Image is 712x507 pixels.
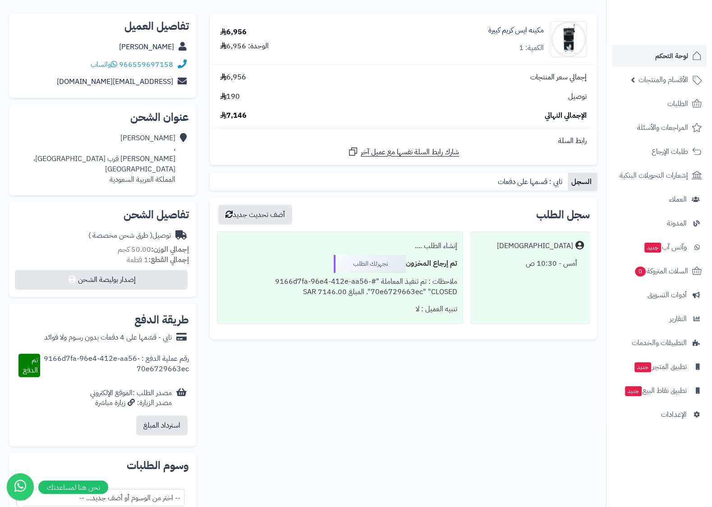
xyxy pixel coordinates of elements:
[16,21,189,32] h2: تفاصيل العميل
[551,21,586,57] img: 1748758086-web1new-90x90.jpg
[644,243,661,253] span: جديد
[648,289,687,301] span: أدوات التسويق
[530,72,587,83] span: إجمالي سعر المنتجات
[612,260,707,282] a: السلات المتروكة0
[625,386,642,396] span: جديد
[334,255,406,273] div: نجهزلك الطلب
[612,380,707,401] a: تطبيق نقاط البيعجديد
[361,147,459,157] span: شارك رابط السلة نفسها مع عميل آخر
[220,41,269,51] div: الوحدة: 6,956
[348,146,459,157] a: شارك رابط السلة نفسها مع عميل آخر
[16,209,189,220] h2: تفاصيل الشحن
[476,255,584,272] div: أمس - 10:30 ص
[223,237,457,255] div: إنشاء الطلب ....
[220,111,247,121] span: 7,146
[16,112,189,123] h2: عنوان الشحن
[651,24,703,43] img: logo-2.png
[40,354,188,377] div: رقم عملية الدفع : 9166d7fa-96e4-412e-aa56-70e6729663ec
[494,173,568,191] a: تابي : قسمها على دفعات
[536,209,590,220] h3: سجل الطلب
[643,241,687,253] span: وآتس آب
[655,50,688,62] span: لوحة التحكم
[632,336,687,349] span: التطبيقات والخدمات
[127,254,189,265] small: 1 قطعة
[16,460,189,471] h2: وسوم الطلبات
[612,332,707,354] a: التطبيقات والخدمات
[624,384,687,397] span: تطبيق نقاط البيع
[16,489,184,506] span: -- اختر من الوسوم أو أضف جديد... --
[669,193,687,206] span: العملاء
[568,92,587,102] span: توصيل
[667,97,688,110] span: الطلبات
[652,145,688,158] span: طلبات الإرجاع
[620,169,688,182] span: إشعارات التحويلات البنكية
[90,388,172,409] div: مصدر الطلب :الموقع الإلكتروني
[57,76,173,87] a: [EMAIL_ADDRESS][DOMAIN_NAME]
[23,355,38,376] span: تم الدفع
[148,254,189,265] strong: إجمالي القطع:
[612,93,707,115] a: الطلبات
[545,111,587,121] span: الإجمالي النهائي
[17,489,184,507] span: -- اختر من الوسوم أو أضف جديد... --
[218,205,292,225] button: أضف تحديث جديد
[612,356,707,378] a: تطبيق المتجرجديد
[16,133,175,184] div: [PERSON_NAME] ، [PERSON_NAME] قرب [GEOGRAPHIC_DATA]، [GEOGRAPHIC_DATA] المملكة العربية السعودية
[44,332,172,343] div: تابي - قسّمها على 4 دفعات بدون رسوم ولا فوائد
[612,284,707,306] a: أدوات التسويق
[88,230,171,241] div: توصيل
[119,41,174,52] a: [PERSON_NAME]
[612,45,707,67] a: لوحة التحكم
[634,362,651,372] span: جديد
[635,267,646,277] span: 0
[612,141,707,162] a: طلبات الإرجاع
[637,121,688,134] span: المراجعات والأسئلة
[639,74,688,86] span: الأقسام والمنتجات
[568,173,597,191] a: السجل
[667,217,687,230] span: المدونة
[497,241,573,251] div: [DEMOGRAPHIC_DATA]
[612,189,707,210] a: العملاء
[88,230,152,241] span: ( طرق شحن مخصصة )
[90,398,172,408] div: مصدر الزيارة: زيارة مباشرة
[670,313,687,325] span: التقارير
[634,265,688,277] span: السلات المتروكة
[119,59,173,70] a: 966559697158
[223,300,457,318] div: تنبيه العميل : لا
[612,236,707,258] a: وآتس آبجديد
[151,244,189,255] strong: إجمالي الوزن:
[220,27,247,37] div: 6,956
[91,59,117,70] a: واتساب
[612,404,707,425] a: الإعدادات
[612,212,707,234] a: المدونة
[223,273,457,301] div: ملاحظات : تم تنفيذ المعاملة "#9166d7fa-96e4-412e-aa56-70e6729663ec" "CLOSED". المبلغ 7146.00 SAR
[612,308,707,330] a: التقارير
[136,415,188,435] button: استرداد المبلغ
[118,244,189,255] small: 50.00 كجم
[220,72,246,83] span: 6,956
[134,314,189,325] h2: طريقة الدفع
[213,136,593,146] div: رابط السلة
[519,43,544,53] div: الكمية: 1
[634,360,687,373] span: تطبيق المتجر
[406,258,457,269] b: تم إرجاع المخزون
[661,408,687,421] span: الإعدادات
[220,92,240,102] span: 190
[15,270,188,290] button: إصدار بوليصة الشحن
[612,165,707,186] a: إشعارات التحويلات البنكية
[488,25,544,36] a: مكينه ايس كريم كبيرة
[612,117,707,138] a: المراجعات والأسئلة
